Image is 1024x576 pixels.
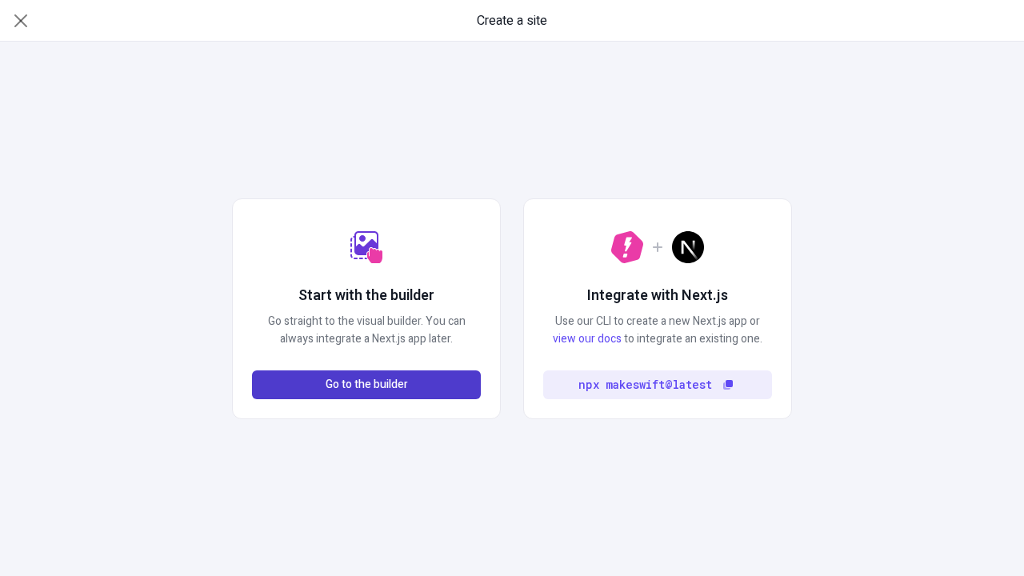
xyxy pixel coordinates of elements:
code: npx makeswift@latest [578,376,712,394]
button: Go to the builder [252,370,481,399]
p: Use our CLI to create a new Next.js app or to integrate an existing one. [543,313,772,348]
h2: Start with the builder [298,286,434,306]
a: view our docs [553,330,622,347]
span: Create a site [477,11,547,30]
h2: Integrate with Next.js [587,286,728,306]
p: Go straight to the visual builder. You can always integrate a Next.js app later. [252,313,481,348]
span: Go to the builder [326,376,408,394]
